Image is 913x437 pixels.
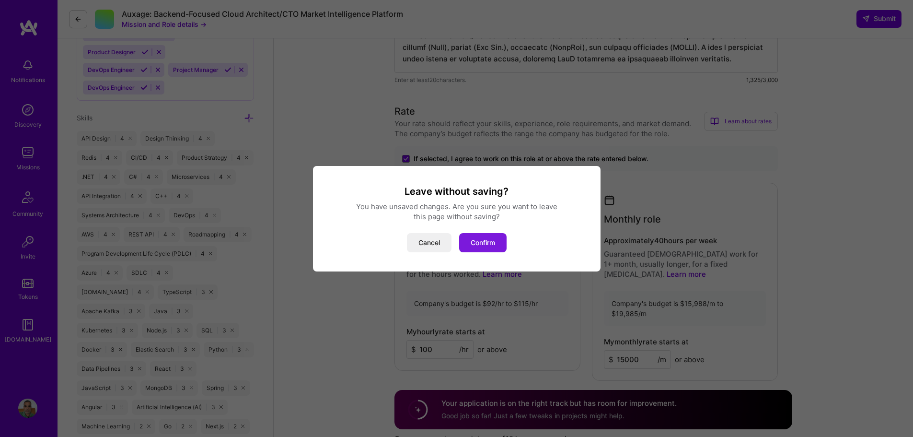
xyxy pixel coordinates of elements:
[459,233,507,252] button: Confirm
[313,166,601,272] div: modal
[324,212,589,222] div: this page without saving?
[324,185,589,198] h3: Leave without saving?
[407,233,451,252] button: Cancel
[324,201,589,212] div: You have unsaved changes. Are you sure you want to leave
